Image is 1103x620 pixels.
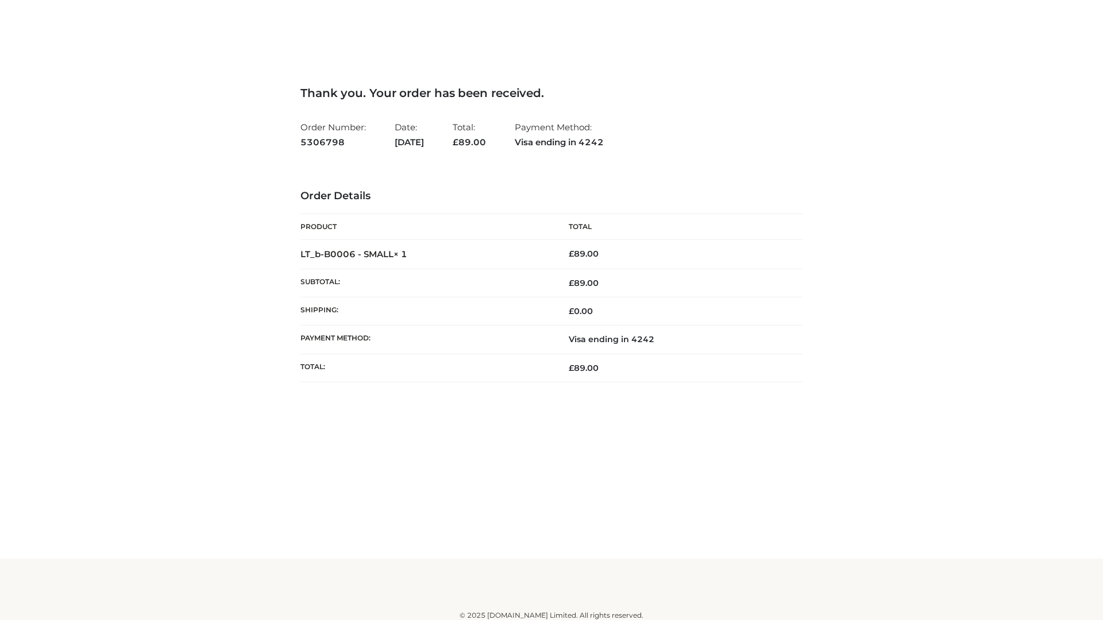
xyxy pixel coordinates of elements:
th: Subtotal: [300,269,551,297]
h3: Order Details [300,190,803,203]
li: Date: [395,117,424,152]
bdi: 89.00 [569,249,599,259]
span: £ [569,363,574,373]
h3: Thank you. Your order has been received. [300,86,803,100]
strong: [DATE] [395,135,424,150]
li: Payment Method: [515,117,604,152]
span: £ [453,137,458,148]
th: Shipping: [300,297,551,325]
span: 89.00 [453,137,486,148]
span: £ [569,249,574,259]
span: 89.00 [569,363,599,373]
span: £ [569,306,574,316]
span: 89.00 [569,278,599,288]
strong: 5306798 [300,135,366,150]
li: Order Number: [300,117,366,152]
th: Product [300,214,551,240]
td: Visa ending in 4242 [551,325,803,354]
strong: LT_b-B0006 - SMALL [300,249,407,259]
strong: × 1 [394,249,407,259]
bdi: 0.00 [569,306,593,316]
th: Total: [300,354,551,382]
li: Total: [453,117,486,152]
th: Payment method: [300,325,551,354]
span: £ [569,278,574,288]
th: Total [551,214,803,240]
strong: Visa ending in 4242 [515,135,604,150]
